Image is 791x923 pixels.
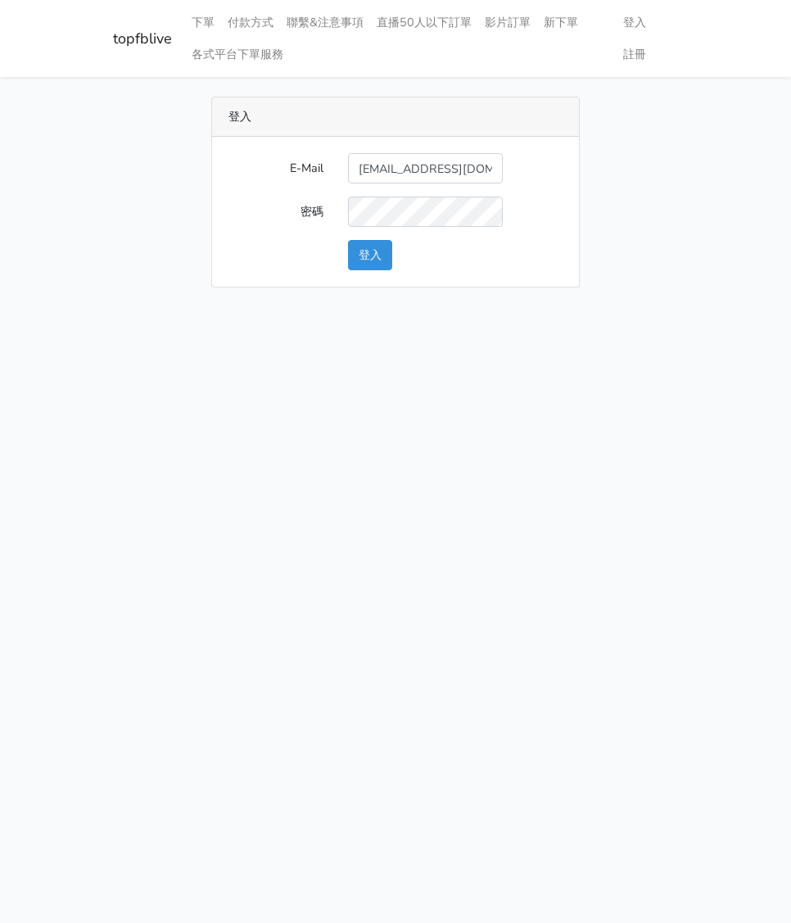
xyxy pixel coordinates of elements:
[185,38,290,70] a: 各式平台下單服務
[617,7,653,38] a: 登入
[280,7,370,38] a: 聯繫&注意事項
[216,197,336,227] label: 密碼
[370,7,478,38] a: 直播50人以下訂單
[537,7,585,38] a: 新下單
[113,23,172,55] a: topfblive
[478,7,537,38] a: 影片訂單
[617,38,653,70] a: 註冊
[216,153,336,183] label: E-Mail
[348,240,392,270] button: 登入
[185,7,221,38] a: 下單
[221,7,280,38] a: 付款方式
[212,97,579,137] div: 登入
